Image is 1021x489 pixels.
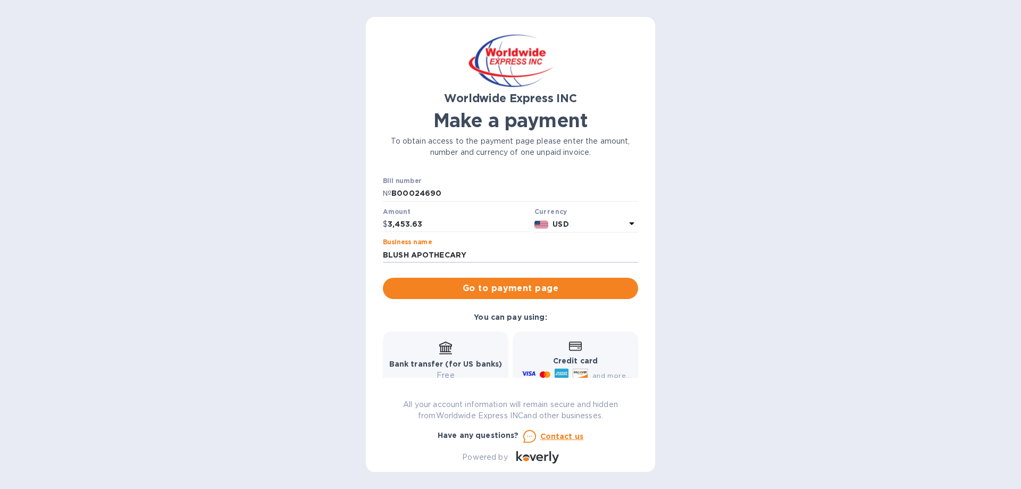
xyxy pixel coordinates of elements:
span: and more... [592,371,631,379]
img: USD [534,221,549,228]
p: Free [389,370,503,381]
p: To obtain access to the payment page please enter the amount, number and currency of one unpaid i... [383,136,638,158]
h1: Make a payment [383,109,638,131]
label: Bill number [383,178,421,185]
input: Enter business name [383,247,638,263]
u: Contact us [540,432,584,441]
span: Go to payment page [391,282,630,295]
button: Go to payment page [383,278,638,299]
b: Have any questions? [438,431,519,440]
b: Currency [534,208,567,216]
p: $ [383,219,388,230]
b: You can pay using: [474,313,547,321]
input: 0.00 [388,217,530,233]
b: USD [553,220,568,228]
label: Business name [383,239,432,246]
input: Enter bill number [391,186,638,202]
p: All your account information will remain secure and hidden from Worldwide Express INC and other b... [383,399,638,421]
p: Powered by [462,452,507,463]
b: Bank transfer (for US banks) [389,360,503,368]
b: Worldwide Express INC [444,92,576,105]
p: № [383,188,391,199]
b: Credit card [553,357,598,365]
label: Amount [383,209,410,215]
